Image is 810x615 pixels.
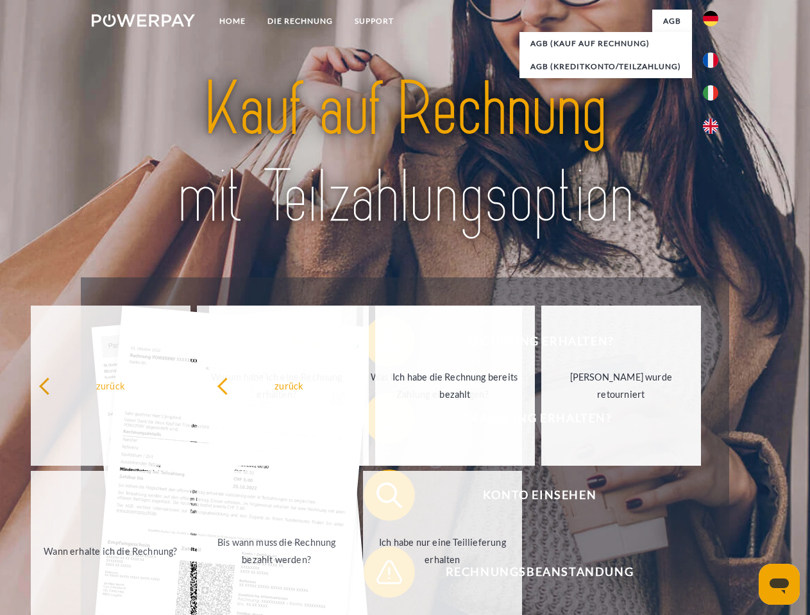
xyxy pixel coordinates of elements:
img: en [703,119,718,134]
a: agb [652,10,692,33]
a: AGB (Kreditkonto/Teilzahlung) [519,55,692,78]
a: DIE RECHNUNG [257,10,344,33]
a: AGB (Kauf auf Rechnung) [519,32,692,55]
div: Bis wann muss die Rechnung bezahlt werden? [205,534,349,568]
img: logo-powerpay-white.svg [92,14,195,27]
iframe: Schaltfläche zum Öffnen des Messaging-Fensters [759,564,800,605]
div: Wann erhalte ich die Rechnung? [38,542,183,559]
div: Ich habe nur eine Teillieferung erhalten [371,534,515,568]
img: title-powerpay_de.svg [122,61,688,245]
img: fr [703,53,718,68]
span: Konto einsehen [382,470,696,521]
div: Ich habe die Rechnung bereits bezahlt [383,368,527,403]
div: [PERSON_NAME] wurde retourniert [549,368,693,403]
div: zurück [217,377,361,394]
img: it [703,85,718,101]
a: SUPPORT [344,10,405,33]
a: Home [208,10,257,33]
img: de [703,11,718,26]
div: zurück [38,377,183,394]
span: Rechnungsbeanstandung [382,546,696,598]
